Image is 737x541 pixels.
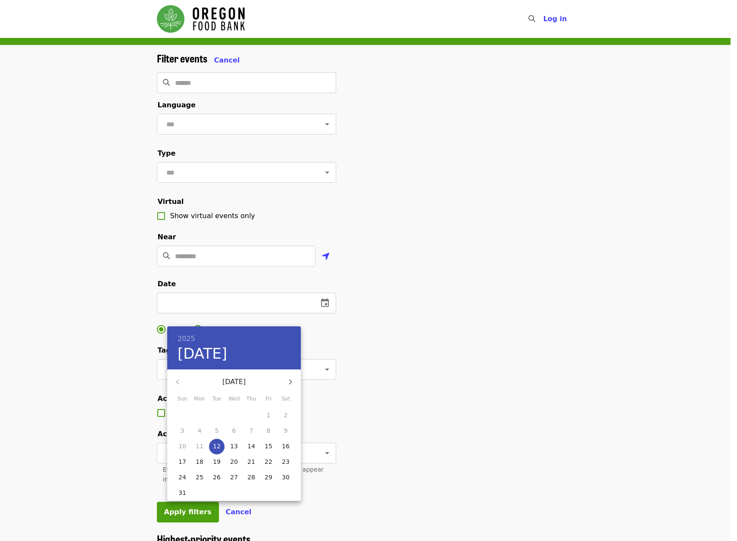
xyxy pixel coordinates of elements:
[261,439,276,454] button: 15
[226,439,242,454] button: 13
[244,454,259,470] button: 21
[261,470,276,485] button: 29
[265,473,272,482] p: 29
[226,395,242,403] span: Wed
[178,488,186,497] p: 31
[278,470,294,485] button: 30
[178,333,195,345] button: 2025
[175,454,190,470] button: 17
[244,470,259,485] button: 28
[178,473,186,482] p: 24
[178,345,227,363] button: [DATE]
[226,454,242,470] button: 20
[282,473,290,482] p: 30
[188,377,280,387] p: [DATE]
[209,439,225,454] button: 12
[278,454,294,470] button: 23
[278,439,294,454] button: 16
[282,457,290,466] p: 23
[209,470,225,485] button: 26
[196,473,203,482] p: 25
[213,442,221,450] p: 12
[244,395,259,403] span: Thu
[196,457,203,466] p: 18
[175,395,190,403] span: Sun
[213,457,221,466] p: 19
[244,439,259,454] button: 14
[265,457,272,466] p: 22
[230,442,238,450] p: 13
[192,454,207,470] button: 18
[175,470,190,485] button: 24
[213,473,221,482] p: 26
[278,395,294,403] span: Sat
[192,470,207,485] button: 25
[282,442,290,450] p: 16
[247,442,255,450] p: 14
[209,395,225,403] span: Tue
[230,473,238,482] p: 27
[230,457,238,466] p: 20
[175,485,190,501] button: 31
[178,457,186,466] p: 17
[261,454,276,470] button: 22
[261,395,276,403] span: Fri
[247,473,255,482] p: 28
[265,442,272,450] p: 15
[192,395,207,403] span: Mon
[226,470,242,485] button: 27
[209,454,225,470] button: 19
[247,457,255,466] p: 21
